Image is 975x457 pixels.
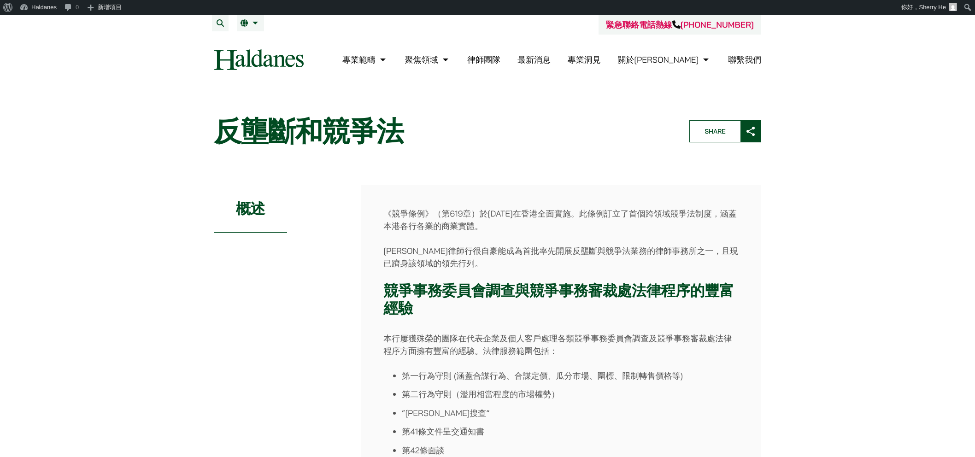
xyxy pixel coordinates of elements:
[467,54,500,65] a: 律師團隊
[728,54,761,65] a: 聯繫我們
[517,54,551,65] a: 最新消息
[690,121,740,142] span: Share
[402,388,739,400] li: 第二行為守則（濫用相當程度的市場權勢）
[919,4,946,11] span: Sherry He
[214,185,287,233] h2: 概述
[342,54,388,65] a: 專業範疇
[383,281,734,318] strong: 競爭事務委員會調查與競爭事務審裁處 的豐富經驗
[402,444,739,457] li: 第42條面談
[241,19,260,27] a: 繁
[405,54,451,65] a: 聚焦領域
[632,281,690,300] a: 法律程序
[383,332,739,357] p: 本行屢獲殊榮的團隊在代表企業及個人客戶處理各類競爭事務委員會調查及競爭事務審裁處法律程序方面擁有豐富的經驗。法律服務範圍包括：
[606,19,754,30] a: 緊急聯絡電話熱線[PHONE_NUMBER]
[212,15,229,31] button: Search
[402,369,739,382] li: 第一行為守則 (涵蓋合謀行為、合謀定價、瓜分市場、圍標、限制轉售價格等)
[214,115,674,148] h1: 反壟斷和競爭法
[402,407,739,419] li: “[PERSON_NAME]搜查”
[617,54,711,65] a: 關於何敦
[689,120,761,142] button: Share
[568,54,601,65] a: 專業洞見
[383,207,739,232] p: 《競爭條例》（第619章）於[DATE]在香港全面實施。此條例訂立了首個跨領域競爭法制度，涵蓋本港各行各業的商業實體。
[214,49,304,70] img: Logo of Haldanes
[402,425,739,438] li: 第41條文件呈交通知書
[383,245,739,270] p: [PERSON_NAME]律師行很自豪能成為首批率先開展反壟斷與競爭法業務的律師事務所之一，且現已躋身該領域的領先行列。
